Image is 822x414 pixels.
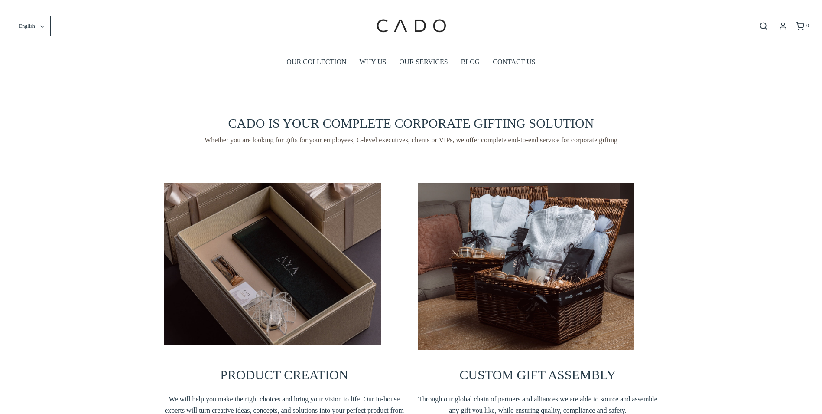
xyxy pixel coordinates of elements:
[795,22,809,30] a: 0
[286,52,346,72] a: OUR COLLECTION
[374,7,448,46] img: cadogifting
[360,52,387,72] a: WHY US
[493,52,535,72] a: CONTACT US
[806,23,809,29] span: 0
[418,183,634,350] img: cadogiftinglinkedin--_fja4920v111657355121460-1657819515119.jpg
[19,22,35,30] span: English
[461,52,480,72] a: BLOG
[13,16,51,36] button: English
[756,21,771,31] button: Open search bar
[400,52,448,72] a: OUR SERVICES
[460,368,616,382] span: CUSTOM GIFT ASSEMBLY
[164,135,658,145] span: Whether you are looking for gifts for your employees, C-level executives, clients or VIPs, we off...
[164,183,381,345] img: vancleef_fja5190v111657354892119-1-1657819375419.jpg
[228,116,594,130] span: CADO IS YOUR COMPLETE CORPORATE GIFTING SOLUTION
[220,368,348,382] span: PRODUCT CREATION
